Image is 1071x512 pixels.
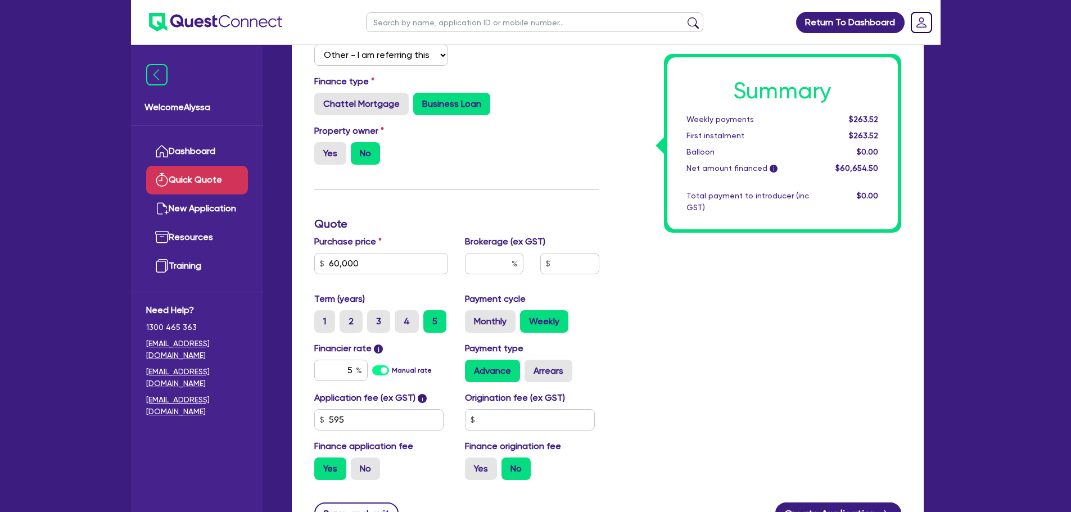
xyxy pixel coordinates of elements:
img: quest-connect-logo-blue [149,13,282,31]
label: Monthly [465,310,516,333]
a: Return To Dashboard [796,12,905,33]
span: $0.00 [857,191,878,200]
span: i [770,165,778,173]
label: Purchase price [314,235,382,248]
label: Application fee (ex GST) [314,391,415,405]
img: icon-menu-close [146,64,168,85]
label: Term (years) [314,292,365,306]
label: 5 [423,310,446,333]
span: $263.52 [849,115,878,124]
a: Dashboard [146,137,248,166]
label: Chattel Mortgage [314,93,409,115]
label: 1 [314,310,335,333]
label: Origination fee (ex GST) [465,391,565,405]
label: Payment cycle [465,292,526,306]
span: i [374,345,383,354]
label: No [351,142,380,165]
div: Total payment to introducer (inc GST) [678,190,817,214]
label: Finance origination fee [465,439,561,453]
img: new-application [155,202,169,215]
input: Search by name, application ID or mobile number... [366,12,703,32]
label: Brokerage (ex GST) [465,235,545,248]
label: Payment type [465,342,523,355]
span: Need Help? [146,303,248,317]
label: 3 [367,310,390,333]
label: Advance [465,360,520,382]
span: $60,654.50 [835,164,878,173]
a: Dropdown toggle [907,8,936,37]
label: Arrears [525,360,572,382]
label: Financier rate [314,342,383,355]
label: No [351,457,380,480]
label: Manual rate [392,365,432,375]
a: Quick Quote [146,166,248,194]
div: Balloon [678,146,817,158]
label: Weekly [520,310,568,333]
label: Property owner [314,124,384,138]
label: Finance type [314,75,374,88]
span: $0.00 [857,147,878,156]
label: No [501,457,531,480]
label: Business Loan [413,93,490,115]
h3: Quote [314,217,599,230]
a: Resources [146,223,248,252]
img: quick-quote [155,173,169,187]
label: Finance application fee [314,439,413,453]
a: [EMAIL_ADDRESS][DOMAIN_NAME] [146,338,248,361]
a: [EMAIL_ADDRESS][DOMAIN_NAME] [146,394,248,418]
a: New Application [146,194,248,223]
span: Welcome Alyssa [144,101,250,114]
div: Weekly payments [678,114,817,125]
label: 2 [340,310,363,333]
label: Yes [465,457,497,480]
a: [EMAIL_ADDRESS][DOMAIN_NAME] [146,366,248,389]
div: Net amount financed [678,162,817,174]
div: First instalment [678,130,817,142]
span: $263.52 [849,131,878,140]
label: 4 [395,310,419,333]
a: Training [146,252,248,280]
label: Yes [314,142,346,165]
span: i [418,394,427,403]
label: Yes [314,457,346,480]
h1: Summary [686,78,879,105]
img: resources [155,230,169,244]
span: 1300 465 363 [146,321,248,333]
img: training [155,259,169,273]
